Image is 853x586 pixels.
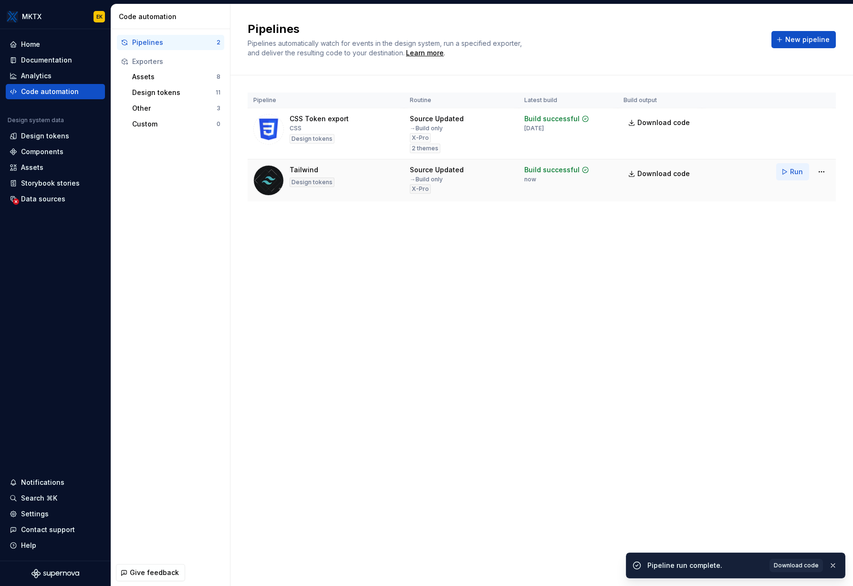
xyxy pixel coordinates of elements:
[132,88,216,97] div: Design tokens
[21,71,52,81] div: Analytics
[21,55,72,65] div: Documentation
[6,68,105,84] a: Analytics
[21,478,64,487] div: Notifications
[6,84,105,99] a: Code automation
[21,40,40,49] div: Home
[21,493,57,503] div: Search ⌘K
[785,35,830,44] span: New pipeline
[6,191,105,207] a: Data sources
[21,509,49,519] div: Settings
[128,69,224,84] button: Assets8
[22,12,42,21] div: MKTX
[290,114,349,124] div: CSS Token export
[217,39,220,46] div: 2
[21,163,43,172] div: Assets
[116,564,185,581] button: Give feedback
[524,165,580,175] div: Build successful
[405,50,445,57] span: .
[406,48,444,58] a: Learn more
[410,133,431,143] div: X-Pro
[6,144,105,159] a: Components
[524,125,544,132] div: [DATE]
[6,506,105,522] a: Settings
[119,12,226,21] div: Code automation
[404,93,519,108] th: Routine
[7,11,18,22] img: 6599c211-2218-4379-aa47-474b768e6477.png
[647,561,764,570] div: Pipeline run complete.
[248,21,760,37] h2: Pipelines
[21,87,79,96] div: Code automation
[637,169,690,178] span: Download code
[410,125,443,132] div: → Build only
[776,163,809,180] button: Run
[132,72,217,82] div: Assets
[290,134,334,144] div: Design tokens
[6,37,105,52] a: Home
[31,569,79,578] svg: Supernova Logo
[618,93,702,108] th: Build output
[290,178,334,187] div: Design tokens
[21,541,36,550] div: Help
[410,184,431,194] div: X-Pro
[790,167,803,177] span: Run
[770,559,823,572] a: Download code
[128,101,224,116] button: Other3
[132,57,220,66] div: Exporters
[216,89,220,96] div: 11
[6,538,105,553] button: Help
[410,114,464,124] div: Source Updated
[248,93,404,108] th: Pipeline
[132,38,217,47] div: Pipelines
[624,165,696,182] a: Download code
[128,116,224,132] button: Custom0
[6,491,105,506] button: Search ⌘K
[21,131,69,141] div: Design tokens
[624,114,696,131] a: Download code
[412,145,438,152] span: 2 themes
[524,176,536,183] div: now
[290,125,302,132] div: CSS
[6,475,105,490] button: Notifications
[96,13,103,21] div: EK
[217,105,220,112] div: 3
[217,120,220,128] div: 0
[290,165,318,175] div: Tailwind
[774,562,819,569] span: Download code
[132,104,217,113] div: Other
[117,35,224,50] button: Pipelines2
[130,568,179,577] span: Give feedback
[6,176,105,191] a: Storybook stories
[524,114,580,124] div: Build successful
[519,93,618,108] th: Latest build
[6,522,105,537] button: Contact support
[410,176,443,183] div: → Build only
[21,147,63,157] div: Components
[8,116,64,124] div: Design system data
[21,194,65,204] div: Data sources
[410,165,464,175] div: Source Updated
[21,178,80,188] div: Storybook stories
[21,525,75,534] div: Contact support
[2,6,109,27] button: MKTXEK
[6,52,105,68] a: Documentation
[132,119,217,129] div: Custom
[248,39,524,57] span: Pipelines automatically watch for events in the design system, run a specified exporter, and deli...
[6,128,105,144] a: Design tokens
[128,85,224,100] button: Design tokens11
[637,118,690,127] span: Download code
[217,73,220,81] div: 8
[771,31,836,48] button: New pipeline
[6,160,105,175] a: Assets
